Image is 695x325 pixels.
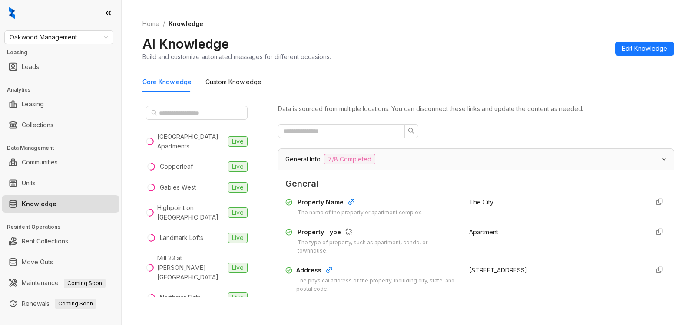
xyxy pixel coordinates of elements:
span: Knowledge [169,20,203,27]
div: The physical address of the property, including city, state, and postal code. [296,277,459,293]
div: Address [296,266,459,277]
div: The type of property, such as apartment, condo, or townhouse. [298,239,459,255]
span: 7/8 Completed [324,154,375,164]
div: Custom Knowledge [205,77,261,87]
li: Rent Collections [2,233,119,250]
span: Live [228,182,248,193]
span: Live [228,263,248,273]
h3: Leasing [7,49,121,56]
div: Highpoint on [GEOGRAPHIC_DATA] [157,203,225,222]
div: Data is sourced from multiple locations. You can disconnect these links and update the content as... [278,104,674,114]
div: General Info7/8 Completed [278,149,674,170]
span: Live [228,161,248,172]
a: Units [22,174,36,192]
h3: Data Management [7,144,121,152]
span: Live [228,207,248,218]
img: logo [9,7,15,19]
li: / [163,19,165,29]
li: Knowledge [2,195,119,213]
div: Property Type [298,227,459,239]
a: Rent Collections [22,233,68,250]
span: Edit Knowledge [622,44,667,53]
span: Coming Soon [55,299,96,309]
button: Edit Knowledge [615,42,674,56]
a: RenewalsComing Soon [22,295,96,312]
span: Live [228,292,248,303]
div: The name of the property or apartment complex. [298,209,423,217]
div: Core Knowledge [142,77,192,87]
a: Communities [22,154,58,171]
div: Property Name [298,197,423,209]
li: Renewals [2,295,119,312]
li: Units [2,174,119,192]
div: [GEOGRAPHIC_DATA] Apartments [157,132,225,151]
span: General Info [285,154,321,164]
span: The City [469,198,493,206]
span: search [151,110,157,116]
a: Leasing [22,95,44,113]
span: Live [228,233,248,243]
div: Gables West [160,183,196,192]
div: Mill 23 at [PERSON_NAME][GEOGRAPHIC_DATA] [157,253,225,282]
span: Oakwood Management [10,31,108,44]
li: Collections [2,116,119,134]
li: Leads [2,58,119,76]
div: [STREET_ADDRESS] [469,266,642,275]
div: Copperleaf [160,162,193,171]
li: Communities [2,154,119,171]
a: Home [141,19,161,29]
li: Leasing [2,95,119,113]
h3: Resident Operations [7,223,121,231]
a: Move Outs [22,253,53,271]
div: Northstar Flats [160,293,201,302]
h3: Analytics [7,86,121,94]
span: Apartment [469,228,498,236]
span: Coming Soon [64,279,106,288]
span: General [285,177,667,190]
span: Live [228,136,248,147]
li: Move Outs [2,253,119,271]
div: Build and customize automated messages for different occasions. [142,52,331,61]
a: Leads [22,58,39,76]
span: search [408,128,415,135]
span: expanded [662,156,667,161]
a: Collections [22,116,53,134]
a: Knowledge [22,195,56,213]
div: Landmark Lofts [160,233,203,243]
h2: AI Knowledge [142,36,229,52]
li: Maintenance [2,274,119,292]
